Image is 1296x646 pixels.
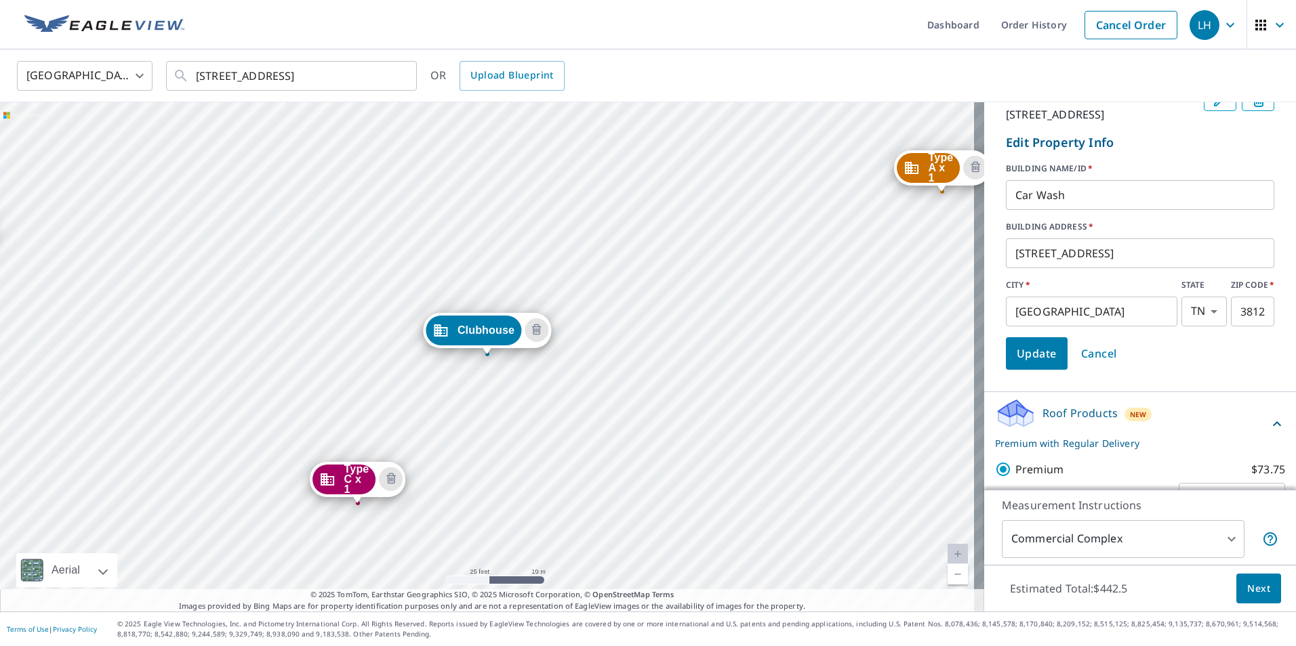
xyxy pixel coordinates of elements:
[1251,461,1285,478] p: $73.75
[1002,520,1244,558] div: Commercial Complex
[379,467,403,491] button: Delete building Type C x 1
[344,464,369,494] span: Type C x 1
[1085,11,1177,39] a: Cancel Order
[1015,461,1064,478] p: Premium
[1236,574,1281,604] button: Next
[1262,531,1278,547] span: Each building may require a separate measurement report; if so, your account will be billed per r...
[995,397,1285,450] div: Roof ProductsNewPremium with Regular Delivery
[458,325,514,335] span: Clubhouse
[929,152,954,183] span: Type A x 1
[1006,106,1198,123] p: [STREET_ADDRESS]
[53,624,97,634] a: Privacy Policy
[948,544,968,564] a: Current Level 20, Zoom In Disabled
[525,318,548,342] button: Delete building Clubhouse
[1070,337,1128,370] button: Cancel
[1190,10,1219,40] div: LH
[7,625,97,633] p: |
[592,589,649,599] a: OpenStreetMap
[47,553,84,587] div: Aerial
[430,61,565,91] div: OR
[1002,497,1278,513] p: Measurement Instructions
[948,564,968,584] a: Current Level 20, Zoom Out
[1191,305,1205,318] em: TN
[1179,476,1285,514] div: Regular $0
[894,150,990,192] div: Dropped pin, building Type A x 1, Commercial property, 278 Arbor Commons Cir Memphis, TN 38120
[1006,279,1177,291] label: CITY
[117,619,1289,639] p: © 2025 Eagle View Technologies, Inc. and Pictometry International Corp. All Rights Reserved. Repo...
[1006,133,1274,152] p: Edit Property Info
[423,313,551,355] div: Dropped pin, building Clubhouse, Commercial property, 225 Arbor Commons Cir Memphis, TN 38120
[310,462,406,504] div: Dropped pin, building Type C x 1, Commercial property, 230 Arbor Commons Cir Memphis, TN 38120
[1181,279,1227,291] label: STATE
[1017,344,1057,363] span: Update
[995,436,1269,450] p: Premium with Regular Delivery
[7,624,49,634] a: Terms of Use
[1006,337,1068,370] button: Update
[963,156,987,179] button: Delete building Type A x 1
[1042,405,1118,421] p: Roof Products
[17,57,153,95] div: [GEOGRAPHIC_DATA]
[1247,580,1270,597] span: Next
[310,589,674,601] span: © 2025 TomTom, Earthstar Geographics SIO, © 2025 Microsoft Corporation, ©
[1130,409,1147,420] span: New
[16,553,117,587] div: Aerial
[460,61,564,91] a: Upload Blueprint
[999,574,1138,603] p: Estimated Total: $442.5
[1006,221,1274,233] label: BUILDING ADDRESS
[196,57,389,95] input: Search by address or latitude-longitude
[1181,297,1227,326] div: TN
[1081,344,1117,363] span: Cancel
[652,589,674,599] a: Terms
[1231,279,1274,291] label: ZIP CODE
[1006,163,1274,175] label: BUILDING NAME/ID
[470,67,553,84] span: Upload Blueprint
[24,15,184,35] img: EV Logo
